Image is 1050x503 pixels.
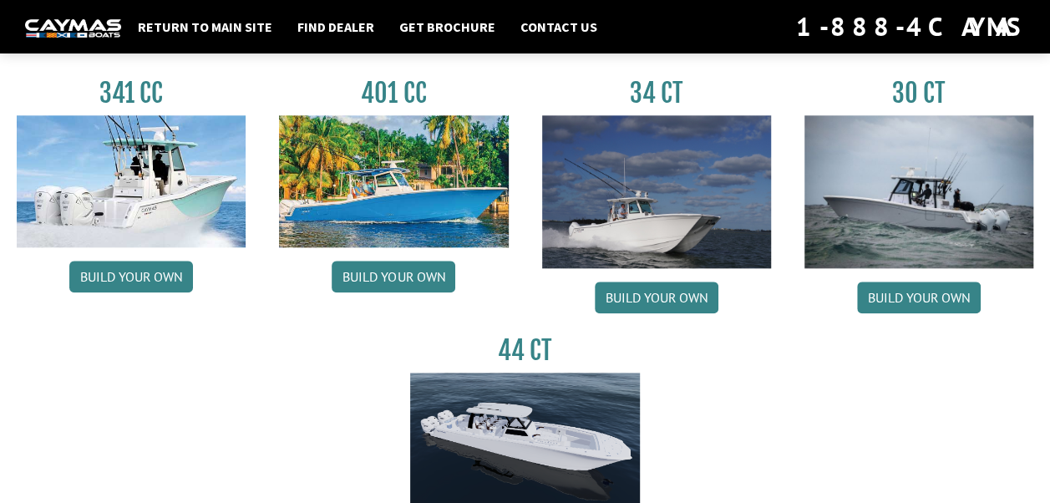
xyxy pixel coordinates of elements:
[17,78,246,109] h3: 341 CC
[804,78,1033,109] h3: 30 CT
[69,261,193,292] a: Build your own
[289,16,383,38] a: Find Dealer
[391,16,504,38] a: Get Brochure
[542,115,771,268] img: Caymas_34_CT_pic_1.jpg
[595,282,718,313] a: Build your own
[279,78,508,109] h3: 401 CC
[857,282,981,313] a: Build your own
[410,335,639,366] h3: 44 CT
[804,115,1033,268] img: 30_CT_photo_shoot_for_caymas_connect.jpg
[512,16,606,38] a: Contact Us
[279,115,508,247] img: 401CC_thumb.pg.jpg
[796,8,1025,45] div: 1-888-4CAYMAS
[332,261,455,292] a: Build your own
[17,115,246,247] img: 341CC-thumbjpg.jpg
[542,78,771,109] h3: 34 CT
[25,19,121,37] img: white-logo-c9c8dbefe5ff5ceceb0f0178aa75bf4bb51f6bca0971e226c86eb53dfe498488.png
[129,16,281,38] a: Return to main site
